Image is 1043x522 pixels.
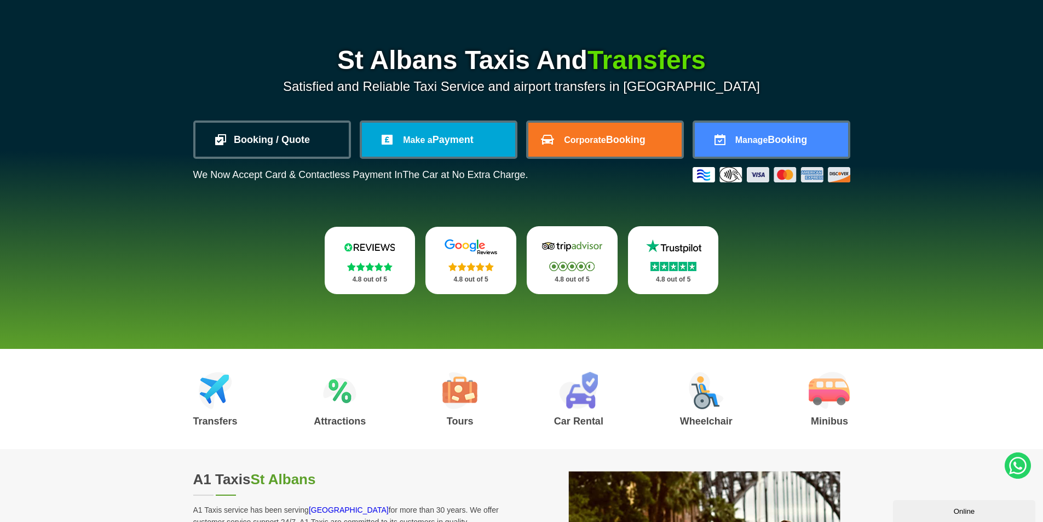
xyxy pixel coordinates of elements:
h3: Car Rental [554,416,603,426]
a: Make aPayment [362,123,515,157]
a: Reviews.io Stars 4.8 out of 5 [325,227,416,294]
img: Stars [347,262,393,271]
img: Stars [549,262,595,271]
img: Reviews.io [337,239,402,255]
span: Manage [735,135,768,145]
a: Booking / Quote [195,123,349,157]
a: Google Stars 4.8 out of 5 [425,227,516,294]
span: St Albans [251,471,316,487]
a: CorporateBooking [528,123,682,157]
span: Transfers [587,45,706,74]
img: Car Rental [559,372,598,409]
p: 4.8 out of 5 [640,273,707,286]
a: Trustpilot Stars 4.8 out of 5 [628,226,719,294]
p: Satisfied and Reliable Taxi Service and airport transfers in [GEOGRAPHIC_DATA] [193,79,850,94]
h3: Wheelchair [680,416,733,426]
span: Make a [403,135,432,145]
h3: Minibus [809,416,850,426]
img: Tours [442,372,477,409]
iframe: chat widget [893,498,1038,522]
img: Airport Transfers [199,372,232,409]
h3: Transfers [193,416,238,426]
img: Attractions [323,372,356,409]
img: Google [438,239,504,255]
a: Tripadvisor Stars 4.8 out of 5 [527,226,618,294]
span: Corporate [564,135,606,145]
span: The Car at No Extra Charge. [402,169,528,180]
img: Stars [448,262,494,271]
a: ManageBooking [695,123,848,157]
img: Trustpilot [641,238,706,255]
p: 4.8 out of 5 [337,273,404,286]
h1: St Albans Taxis And [193,47,850,73]
img: Tripadvisor [539,238,605,255]
p: 4.8 out of 5 [437,273,504,286]
a: [GEOGRAPHIC_DATA] [309,506,389,514]
p: We Now Accept Card & Contactless Payment In [193,169,528,181]
h2: A1 Taxis [193,471,509,488]
img: Minibus [809,372,850,409]
h3: Tours [442,416,477,426]
img: Stars [650,262,696,271]
img: Wheelchair [689,372,724,409]
p: 4.8 out of 5 [539,273,606,286]
h3: Attractions [314,416,366,426]
img: Credit And Debit Cards [693,167,850,182]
